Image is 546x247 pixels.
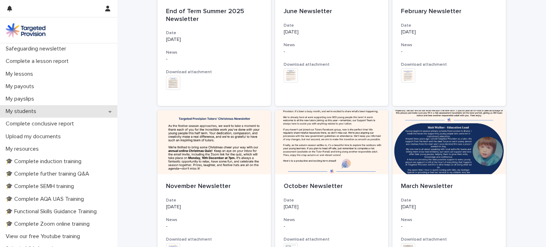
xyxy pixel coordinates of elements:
[401,224,402,229] span: -
[3,233,86,240] p: View our free Youtube training
[401,198,497,203] h3: Date
[3,183,80,190] p: 🎓 Complete SEMH training
[401,183,497,190] p: March Newsletter
[284,8,380,16] p: June Newsletter
[401,204,497,210] p: [DATE]
[166,217,262,223] h3: News
[166,224,167,229] span: -
[284,183,380,190] p: October Newsletter
[284,49,285,54] span: -
[166,30,262,36] h3: Date
[3,171,95,177] p: 🎓 Complete further training Q&A
[3,208,102,215] p: 🎓 Functional Skills Guidance Training
[401,23,497,28] h3: Date
[284,198,380,203] h3: Date
[3,71,39,77] p: My lessons
[166,50,262,55] h3: News
[3,45,72,52] p: Safeguarding newsletter
[401,62,497,68] h3: Download attachment
[3,120,80,127] p: Complete conclusive report
[284,224,285,229] span: -
[166,69,262,75] h3: Download attachment
[3,146,44,152] p: My resources
[284,204,380,210] p: [DATE]
[3,83,40,90] p: My payouts
[166,37,262,43] p: [DATE]
[284,23,380,28] h3: Date
[166,57,167,61] span: -
[284,42,380,48] h3: News
[3,133,66,140] p: Upload my documents
[166,198,262,203] h3: Date
[284,29,380,35] p: [DATE]
[166,8,262,23] p: End of Term Summer 2025 Newsletter
[166,183,262,190] p: November Newsletter
[3,108,42,115] p: My students
[401,42,497,48] h3: News
[284,62,380,68] h3: Download attachment
[166,204,262,210] p: [DATE]
[3,96,40,102] p: My payslips
[3,58,74,65] p: Complete a lesson report
[284,237,380,242] h3: Download attachment
[401,8,497,16] p: February Newsletter
[3,196,90,203] p: 🎓 Complete AQA UAS Training
[401,237,497,242] h3: Download attachment
[3,158,87,165] p: 🎓 Complete induction training
[401,49,402,54] span: -
[401,217,497,223] h3: News
[284,217,380,223] h3: News
[401,29,497,35] p: [DATE]
[3,221,95,227] p: 🎓 Complete Zoom online training
[6,23,45,37] img: M5nRWzHhSzIhMunXDL62
[166,237,262,242] h3: Download attachment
